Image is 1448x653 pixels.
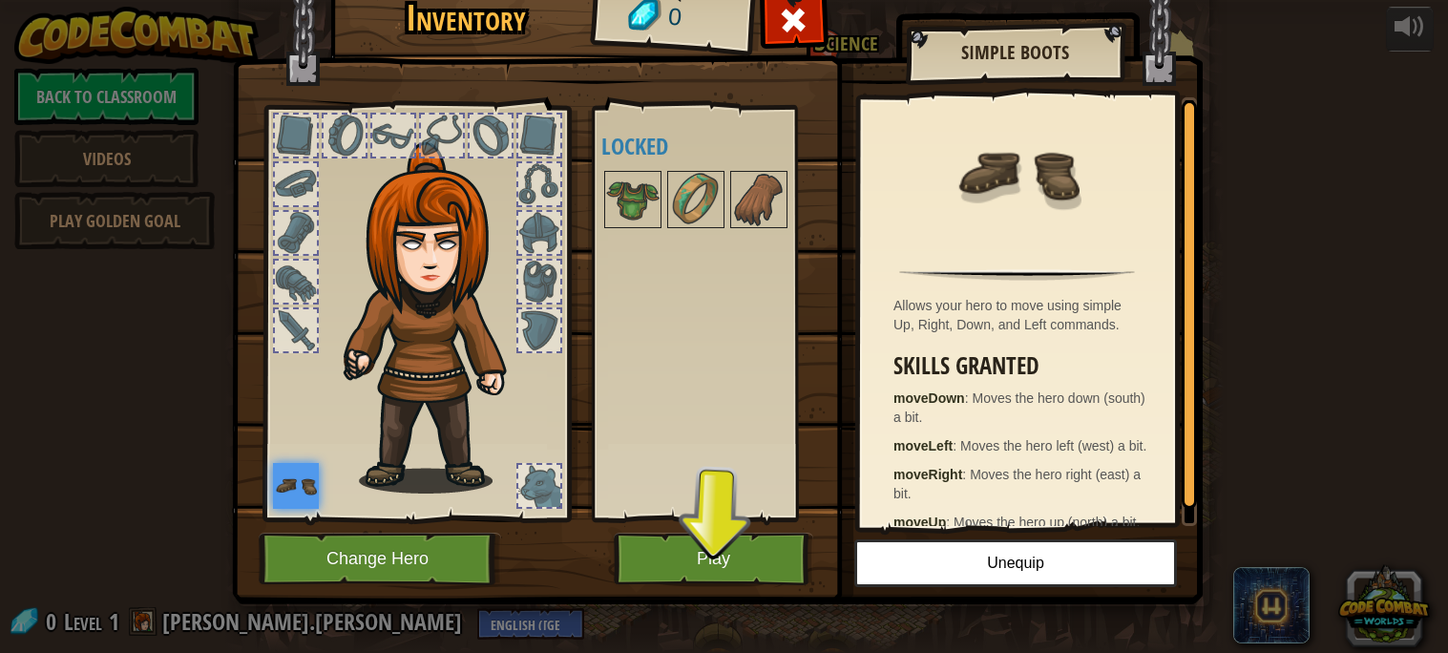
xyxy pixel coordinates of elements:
[946,515,954,530] span: :
[962,467,970,482] span: :
[606,173,660,226] img: portrait.png
[893,467,1141,501] span: Moves the hero right (east) a bit.
[893,467,962,482] strong: moveRight
[335,142,540,494] img: hair_f2.png
[669,173,723,226] img: portrait.png
[899,269,1135,281] img: hr.png
[953,438,960,453] span: :
[893,296,1150,334] div: Allows your hero to move using simple Up, Right, Down, and Left commands.
[925,42,1104,63] h2: Simple Boots
[893,390,965,406] strong: moveDown
[965,390,973,406] span: :
[614,533,813,585] button: Play
[273,463,319,509] img: portrait.png
[893,515,946,530] strong: moveUp
[854,539,1177,587] button: Unequip
[601,134,827,158] h4: Locked
[893,353,1150,379] h3: Skills Granted
[954,515,1140,530] span: Moves the hero up (north) a bit.
[259,533,501,585] button: Change Hero
[955,112,1080,236] img: portrait.png
[893,438,953,453] strong: moveLeft
[893,390,1145,425] span: Moves the hero down (south) a bit.
[732,173,786,226] img: portrait.png
[960,438,1146,453] span: Moves the hero left (west) a bit.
